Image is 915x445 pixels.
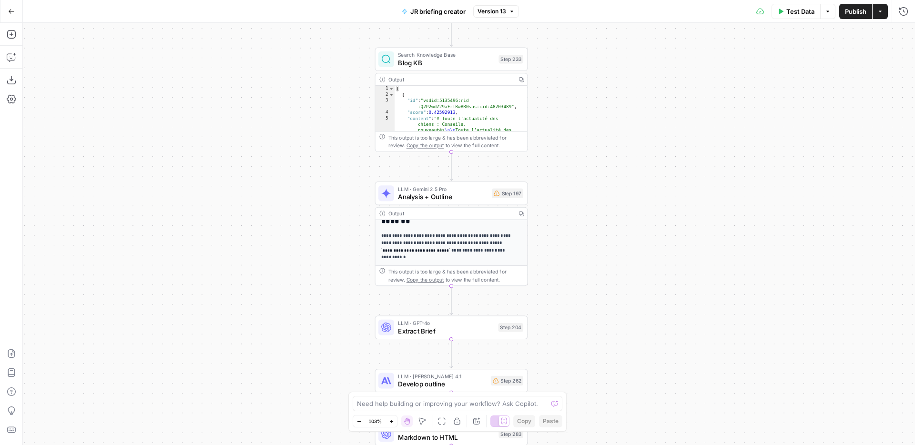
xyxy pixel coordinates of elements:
[772,4,821,19] button: Test Data
[398,51,495,59] span: Search Knowledge Base
[398,379,487,389] span: Develop outline
[845,7,866,16] span: Publish
[478,7,506,16] span: Version 13
[398,326,494,336] span: Extract Brief
[398,58,495,68] span: Blog KB
[410,7,466,16] span: JR briefing creator
[398,433,495,443] span: Markdown to HTML
[492,188,523,198] div: Step 197
[376,92,395,98] div: 2
[517,417,531,425] span: Copy
[398,319,494,327] span: LLM · GPT-4o
[543,417,559,425] span: Paste
[786,7,814,16] span: Test Data
[376,110,395,115] div: 4
[376,86,395,91] div: 1
[388,75,513,83] div: Output
[498,55,523,64] div: Step 233
[389,92,394,98] span: Toggle code folding, rows 2 through 6
[491,376,523,386] div: Step 262
[539,415,562,427] button: Paste
[498,429,523,438] div: Step 283
[368,417,382,425] span: 103%
[407,142,444,148] span: Copy the output
[450,286,453,314] g: Edge from step_197 to step_204
[388,268,524,283] div: This output is too large & has been abbreviated for review. to view the full content.
[388,134,524,150] div: This output is too large & has been abbreviated for review. to view the full content.
[513,415,535,427] button: Copy
[498,323,523,332] div: Step 204
[396,4,471,19] button: JR briefing creator
[839,4,872,19] button: Publish
[407,277,444,283] span: Copy the output
[450,152,453,181] g: Edge from step_233 to step_197
[375,315,528,339] div: LLM · GPT-4oExtract BriefStep 204
[398,192,488,202] span: Analysis + Outline
[389,86,394,91] span: Toggle code folding, rows 1 through 7
[398,185,488,193] span: LLM · Gemini 2.5 Pro
[398,372,487,380] span: LLM · [PERSON_NAME] 4.1
[473,5,519,18] button: Version 13
[388,210,513,218] div: Output
[450,18,453,46] g: Edge from step_218 to step_233
[376,98,395,110] div: 3
[375,369,528,393] div: LLM · [PERSON_NAME] 4.1Develop outlineStep 262
[450,339,453,368] g: Edge from step_204 to step_262
[375,47,528,152] div: Search Knowledge BaseBlog KBStep 233Output[ { "id":"vsdid:5135496:rid :Q2P2wdZ29aFrtRwRR0sas:cid:...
